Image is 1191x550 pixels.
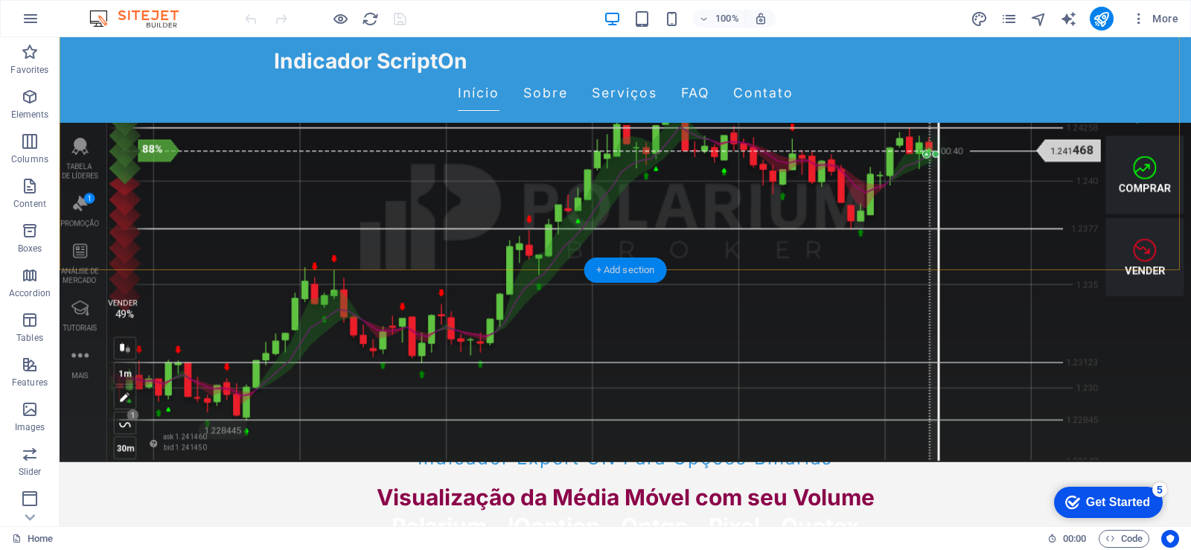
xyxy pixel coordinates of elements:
p: Favorites [10,64,48,76]
button: Usercentrics [1161,530,1179,548]
h6: Session time [1047,530,1087,548]
i: On resize automatically adjust zoom level to fit chosen device. [754,12,767,25]
p: Accordion [9,287,51,299]
button: Click here to leave preview mode and continue editing [331,10,349,28]
p: Content [13,198,46,210]
span: 00 00 [1063,530,1086,548]
button: navigator [1030,10,1048,28]
div: Get Started [44,16,108,30]
span: More [1131,11,1178,26]
button: More [1125,7,1184,31]
button: publish [1090,7,1114,31]
h6: 100% [715,10,739,28]
a: Click to cancel selection. Double-click to open Pages [12,530,53,548]
span: : [1073,533,1076,544]
i: AI Writer [1060,10,1077,28]
button: 100% [693,10,746,28]
p: Slider [19,466,42,478]
button: design [971,10,989,28]
p: Images [15,421,45,433]
i: Navigator [1030,10,1047,28]
button: Code [1099,530,1149,548]
i: Reload page [362,10,379,28]
i: Publish [1093,10,1110,28]
p: Tables [16,332,43,344]
div: 5 [110,3,125,18]
p: Columns [11,153,48,165]
button: reload [361,10,379,28]
p: Elements [11,109,49,121]
p: Boxes [18,243,42,255]
button: pages [1000,10,1018,28]
i: Design (Ctrl+Alt+Y) [971,10,988,28]
img: Editor Logo [86,10,197,28]
span: Code [1105,530,1143,548]
p: Features [12,377,48,388]
button: text_generator [1060,10,1078,28]
i: Pages (Ctrl+Alt+S) [1000,10,1018,28]
div: + Add section [584,258,667,283]
div: Get Started 5 items remaining, 0% complete [12,7,121,39]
